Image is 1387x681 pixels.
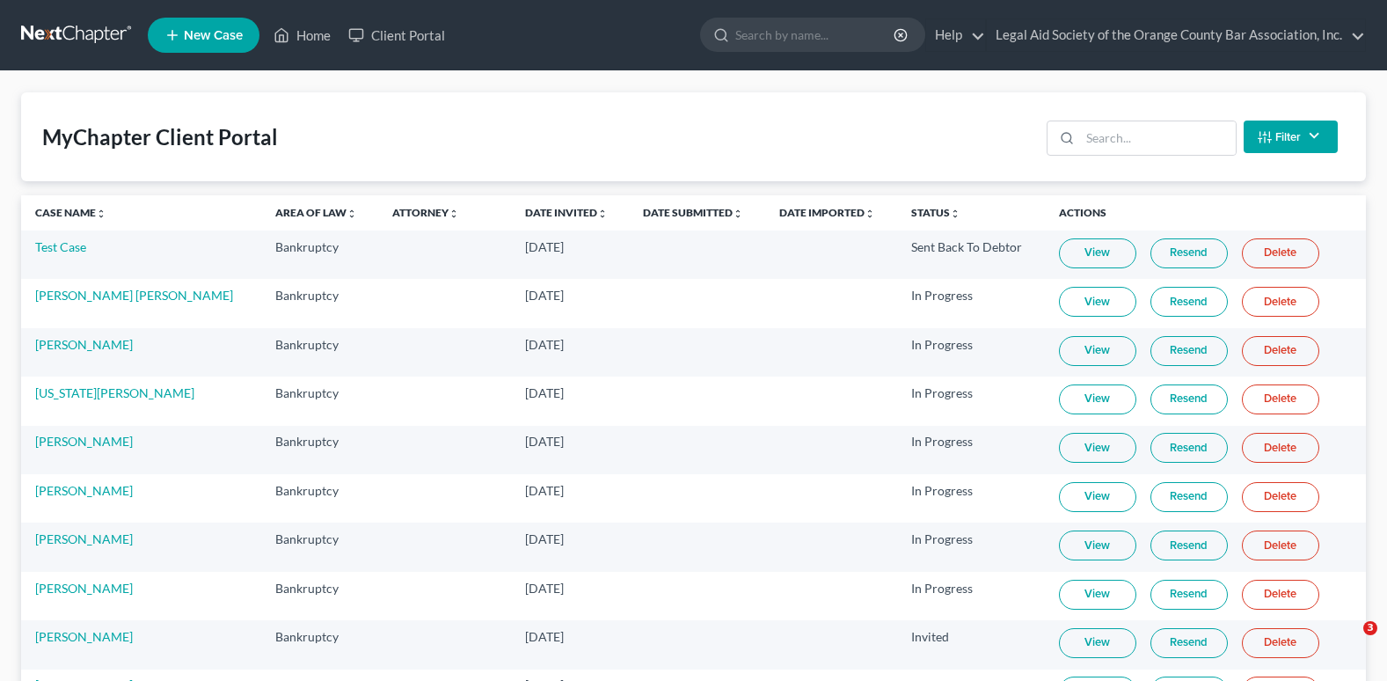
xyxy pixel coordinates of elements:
[1150,238,1228,268] a: Resend
[261,620,378,669] td: Bankruptcy
[897,426,1045,474] td: In Progress
[35,483,133,498] a: [PERSON_NAME]
[897,572,1045,620] td: In Progress
[926,19,985,51] a: Help
[525,434,564,449] span: [DATE]
[261,231,378,279] td: Bankruptcy
[35,581,133,596] a: [PERSON_NAME]
[779,206,875,219] a: Date Importedunfold_more
[261,523,378,571] td: Bankruptcy
[1242,580,1319,610] a: Delete
[35,337,133,352] a: [PERSON_NAME]
[897,474,1045,523] td: In Progress
[1327,621,1369,663] iframe: Intercom live chat
[35,385,194,400] a: [US_STATE][PERSON_NAME]
[897,620,1045,669] td: Invited
[1242,531,1319,560] a: Delete
[865,209,875,219] i: unfold_more
[525,206,608,219] a: Date Invitedunfold_more
[1150,628,1228,658] a: Resend
[261,328,378,377] td: Bankruptcy
[897,328,1045,377] td: In Progress
[1150,287,1228,317] a: Resend
[261,474,378,523] td: Bankruptcy
[897,523,1045,571] td: In Progress
[1059,531,1136,560] a: View
[735,18,896,51] input: Search by name...
[1059,336,1136,366] a: View
[35,531,133,546] a: [PERSON_NAME]
[525,337,564,352] span: [DATE]
[1059,628,1136,658] a: View
[1150,336,1228,366] a: Resend
[1150,433,1228,463] a: Resend
[897,231,1045,279] td: Sent Back To Debtor
[1150,580,1228,610] a: Resend
[525,385,564,400] span: [DATE]
[897,377,1045,425] td: In Progress
[1080,121,1236,155] input: Search...
[392,206,459,219] a: Attorneyunfold_more
[35,288,233,303] a: [PERSON_NAME] [PERSON_NAME]
[1059,384,1136,414] a: View
[42,123,278,151] div: MyChapter Client Portal
[35,434,133,449] a: [PERSON_NAME]
[643,206,743,219] a: Date Submittedunfold_more
[1242,433,1319,463] a: Delete
[733,209,743,219] i: unfold_more
[1244,121,1338,153] button: Filter
[1059,433,1136,463] a: View
[1059,287,1136,317] a: View
[339,19,454,51] a: Client Portal
[261,572,378,620] td: Bankruptcy
[525,239,564,254] span: [DATE]
[275,206,357,219] a: Area of Lawunfold_more
[1242,628,1319,658] a: Delete
[347,209,357,219] i: unfold_more
[261,426,378,474] td: Bankruptcy
[1150,482,1228,512] a: Resend
[1242,482,1319,512] a: Delete
[897,279,1045,327] td: In Progress
[1363,621,1377,635] span: 3
[1242,287,1319,317] a: Delete
[261,377,378,425] td: Bankruptcy
[525,483,564,498] span: [DATE]
[525,581,564,596] span: [DATE]
[261,279,378,327] td: Bankruptcy
[1242,384,1319,414] a: Delete
[265,19,339,51] a: Home
[911,206,960,219] a: Statusunfold_more
[1059,482,1136,512] a: View
[525,531,564,546] span: [DATE]
[1242,336,1319,366] a: Delete
[597,209,608,219] i: unfold_more
[96,209,106,219] i: unfold_more
[950,209,960,219] i: unfold_more
[449,209,459,219] i: unfold_more
[35,206,106,219] a: Case Nameunfold_more
[1242,238,1319,268] a: Delete
[525,288,564,303] span: [DATE]
[525,629,564,644] span: [DATE]
[35,239,86,254] a: Test Case
[987,19,1365,51] a: Legal Aid Society of the Orange County Bar Association, Inc.
[1150,531,1228,560] a: Resend
[1059,580,1136,610] a: View
[1045,195,1366,231] th: Actions
[184,29,243,42] span: New Case
[35,629,133,644] a: [PERSON_NAME]
[1150,384,1228,414] a: Resend
[1059,238,1136,268] a: View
